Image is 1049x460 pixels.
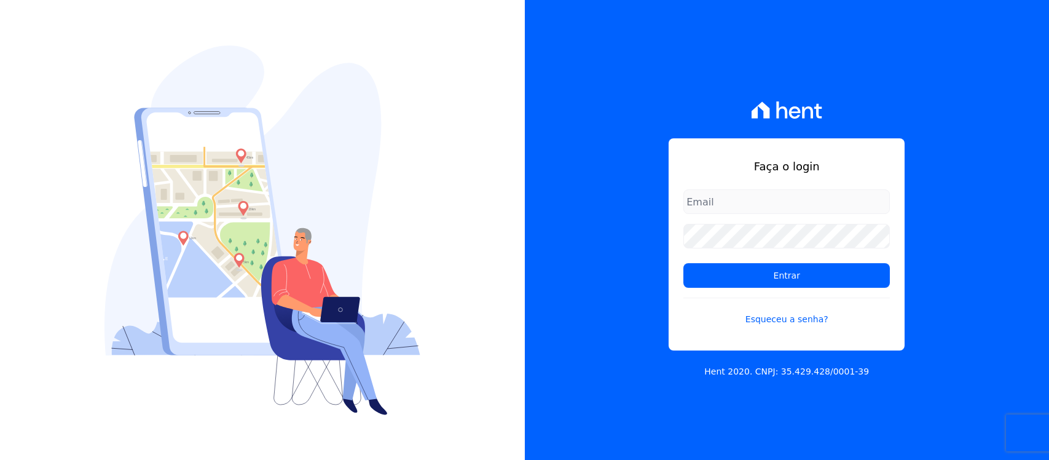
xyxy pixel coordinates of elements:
a: Esqueceu a senha? [683,298,890,326]
input: Email [683,189,890,214]
input: Entrar [683,263,890,288]
img: Login [104,46,420,415]
p: Hent 2020. CNPJ: 35.429.428/0001-39 [704,365,869,378]
h1: Faça o login [683,158,890,175]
